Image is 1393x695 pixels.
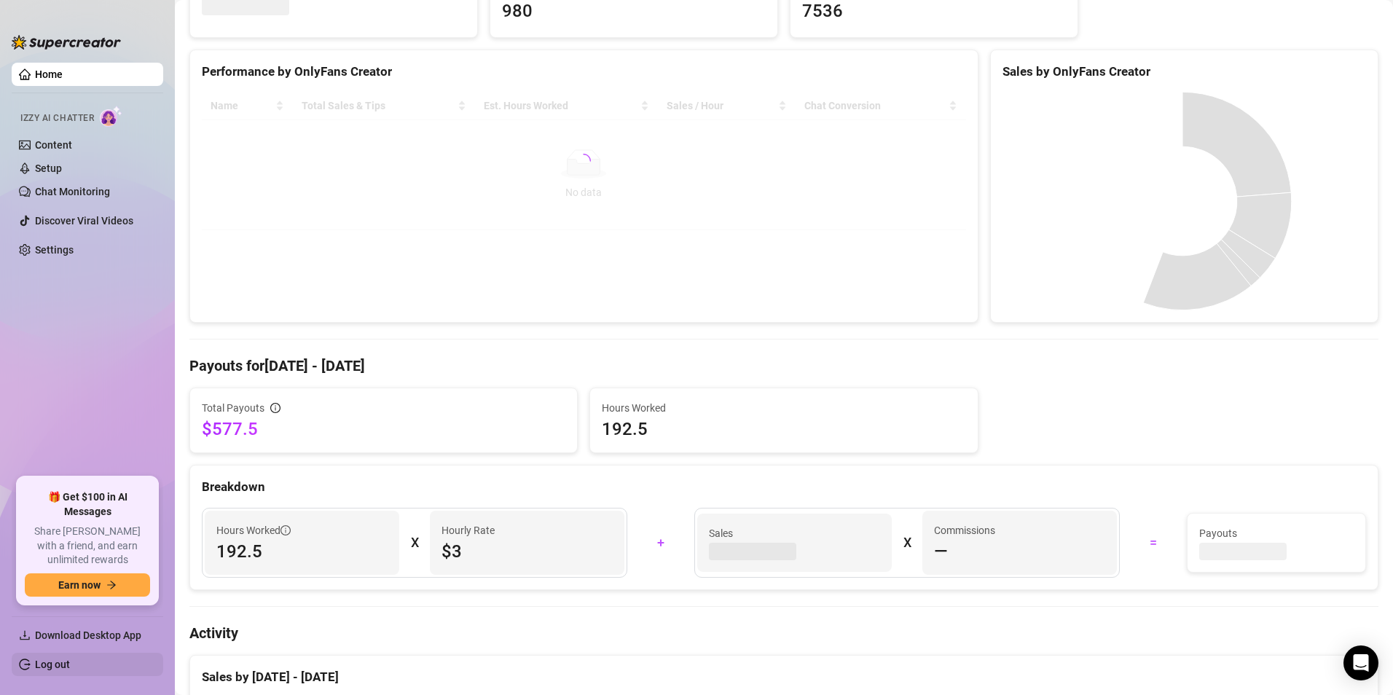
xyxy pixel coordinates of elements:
[35,659,70,670] a: Log out
[25,490,150,519] span: 🎁 Get $100 in AI Messages
[35,629,141,641] span: Download Desktop App
[1199,525,1354,541] span: Payouts
[35,139,72,151] a: Content
[35,215,133,227] a: Discover Viral Videos
[903,531,911,554] div: X
[20,111,94,125] span: Izzy AI Chatter
[709,525,880,541] span: Sales
[934,522,995,538] article: Commissions
[411,531,418,554] div: X
[35,244,74,256] a: Settings
[934,540,948,563] span: —
[19,629,31,641] span: download
[100,106,122,127] img: AI Chatter
[12,35,121,50] img: logo-BBDzfeDw.svg
[602,417,965,441] span: 192.5
[270,403,280,413] span: info-circle
[35,162,62,174] a: Setup
[189,356,1378,376] h4: Payouts for [DATE] - [DATE]
[1002,62,1366,82] div: Sales by OnlyFans Creator
[602,400,965,416] span: Hours Worked
[442,540,613,563] span: $3
[202,62,966,82] div: Performance by OnlyFans Creator
[35,68,63,80] a: Home
[106,580,117,590] span: arrow-right
[280,525,291,535] span: info-circle
[202,400,264,416] span: Total Payouts
[202,417,565,441] span: $577.5
[25,573,150,597] button: Earn nowarrow-right
[1343,645,1378,680] div: Open Intercom Messenger
[202,477,1366,497] div: Breakdown
[189,623,1378,643] h4: Activity
[442,522,495,538] article: Hourly Rate
[216,522,291,538] span: Hours Worked
[576,154,591,168] span: loading
[636,531,686,554] div: +
[25,525,150,568] span: Share [PERSON_NAME] with a friend, and earn unlimited rewards
[35,186,110,197] a: Chat Monitoring
[58,579,101,591] span: Earn now
[202,667,1366,687] div: Sales by [DATE] - [DATE]
[1129,531,1178,554] div: =
[216,540,388,563] span: 192.5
